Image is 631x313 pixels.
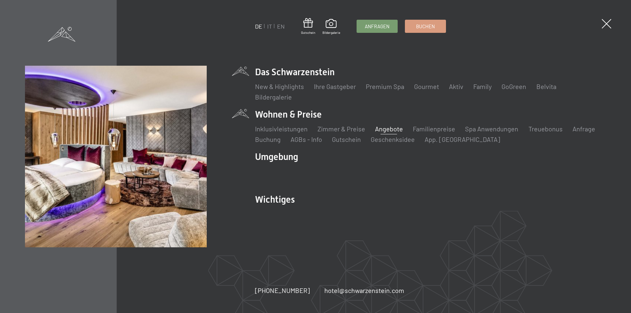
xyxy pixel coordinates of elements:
a: Buchen [405,20,446,33]
a: App. [GEOGRAPHIC_DATA] [425,135,500,143]
a: GoGreen [502,82,526,90]
a: Ihre Gastgeber [314,82,356,90]
a: Anfragen [357,20,397,33]
a: Spa Anwendungen [465,125,518,133]
a: hotel@schwarzenstein.com [324,286,404,295]
a: Anfrage [572,125,595,133]
a: Aktiv [449,82,463,90]
a: Inklusivleistungen [255,125,308,133]
a: Gutschein [332,135,361,143]
a: Family [473,82,492,90]
a: Familienpreise [413,125,455,133]
a: Bildergalerie [322,19,340,35]
a: Zimmer & Preise [317,125,365,133]
a: New & Highlights [255,82,304,90]
a: Bildergalerie [255,93,292,101]
span: Buchen [416,23,435,30]
span: Bildergalerie [322,30,340,35]
span: Gutschein [301,30,315,35]
a: DE [255,23,262,30]
a: EN [277,23,285,30]
a: Gutschein [301,18,315,35]
a: Treuebonus [528,125,562,133]
a: Belvita [536,82,556,90]
a: [PHONE_NUMBER] [255,286,310,295]
a: IT [267,23,272,30]
span: Anfragen [365,23,389,30]
a: Premium Spa [366,82,404,90]
a: Buchung [255,135,281,143]
a: Angebote [375,125,403,133]
span: [PHONE_NUMBER] [255,286,310,294]
a: AGBs - Info [291,135,322,143]
a: Geschenksidee [371,135,415,143]
a: Gourmet [414,82,439,90]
